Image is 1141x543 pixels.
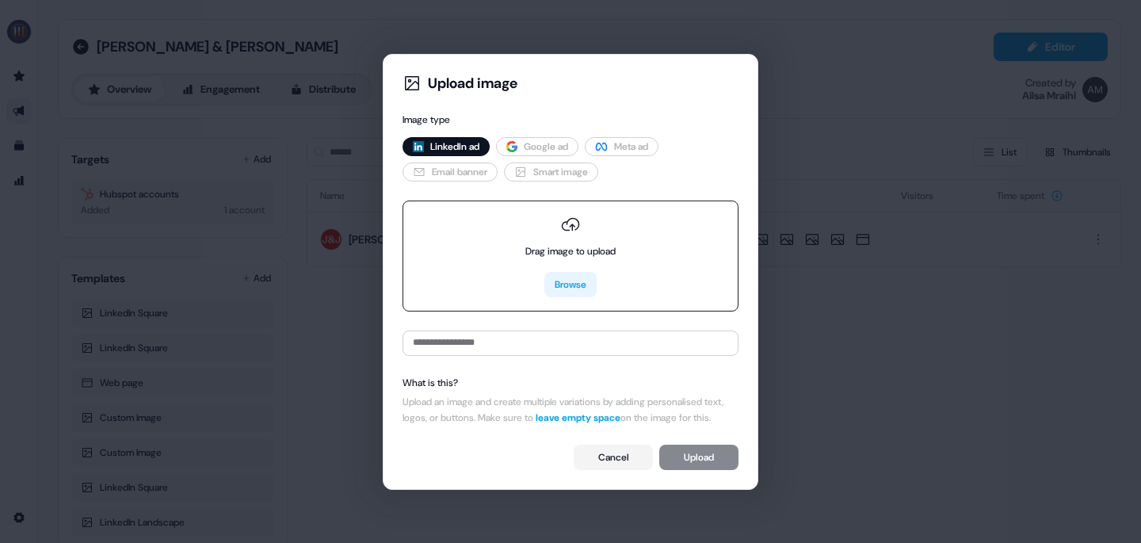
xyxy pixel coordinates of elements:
span: Email banner [432,164,487,180]
button: Meta ad [585,137,658,156]
span: Smart image [533,164,588,180]
button: Google ad [496,137,578,156]
div: Image type [403,112,738,128]
span: LinkedIn ad [430,139,479,155]
div: What is this? [403,375,738,391]
button: Smart image [504,163,598,182]
div: Drag image to upload [525,243,616,259]
span: Google ad [524,139,568,155]
button: Browse [544,272,597,297]
span: leave empty space [536,411,620,424]
div: Upload an image and create multiple variations by adding personalised text, logos, or buttons. Ma... [403,394,738,426]
button: Email banner [403,163,498,182]
button: LinkedIn ad [403,137,490,156]
button: Cancel [574,445,653,470]
div: Upload image [428,74,517,93]
span: Meta ad [614,139,648,155]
